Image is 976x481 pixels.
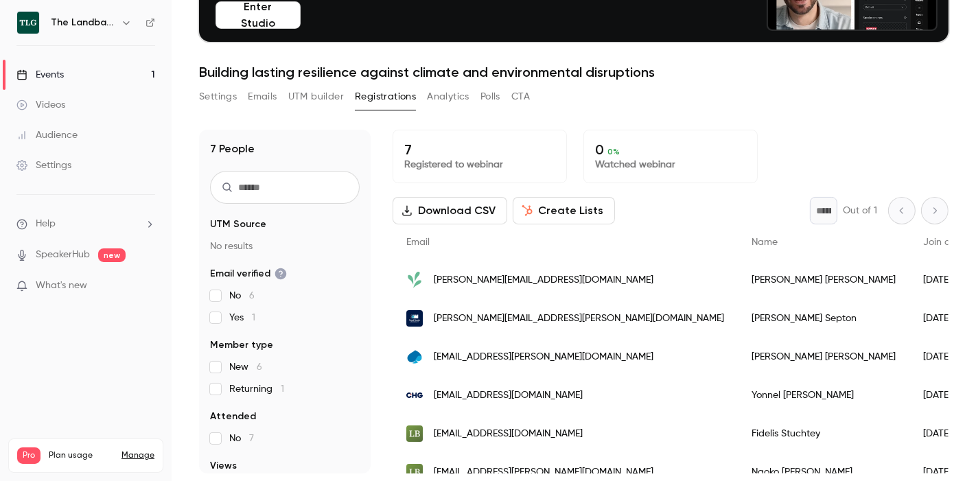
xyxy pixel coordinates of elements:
span: UTM Source [210,218,266,231]
span: Email [406,237,430,247]
h1: Building lasting resilience against climate and environmental disruptions [199,64,949,80]
div: [PERSON_NAME] [PERSON_NAME] [738,261,909,299]
span: No [229,432,254,445]
button: CTA [511,86,530,108]
span: Name [752,237,778,247]
button: Enter Studio [216,1,301,29]
img: thelandbankinggroup.com [406,464,423,480]
span: Plan usage [49,450,113,461]
span: New [229,360,262,374]
span: 7 [249,434,254,443]
div: [PERSON_NAME] [PERSON_NAME] [738,338,909,376]
button: Create Lists [513,197,615,224]
span: Yes [229,311,255,325]
span: [PERSON_NAME][EMAIL_ADDRESS][PERSON_NAME][DOMAIN_NAME] [434,312,724,326]
img: capgemini.com [406,349,423,365]
span: Help [36,217,56,231]
span: Attended [210,410,256,423]
span: 6 [257,362,262,372]
img: chg-meridian.com [406,387,423,403]
button: Download CSV [393,197,507,224]
span: Join date [923,237,966,247]
span: Views [210,459,237,473]
span: Email verified [210,267,287,281]
h1: 7 People [210,141,255,157]
div: Audience [16,128,78,142]
span: 0 % [607,147,620,156]
span: Returning [229,382,284,396]
img: thelandbankinggroup.com [406,425,423,442]
img: The Landbanking Group [17,12,39,34]
p: Registered to webinar [404,158,555,172]
button: Emails [248,86,277,108]
span: new [98,248,126,262]
button: UTM builder [288,86,344,108]
button: Settings [199,86,237,108]
div: Fidelis Stuchtey [738,414,909,453]
img: growgrounds.org [406,272,423,288]
p: 7 [404,141,555,158]
img: royalroads.ca [406,310,423,327]
span: [EMAIL_ADDRESS][PERSON_NAME][DOMAIN_NAME] [434,465,653,480]
a: SpeakerHub [36,248,90,262]
span: Pro [17,447,40,464]
div: Yonnel [PERSON_NAME] [738,376,909,414]
span: [PERSON_NAME][EMAIL_ADDRESS][DOMAIN_NAME] [434,273,653,288]
a: Manage [121,450,154,461]
h6: The Landbanking Group [51,16,115,30]
span: 1 [252,313,255,322]
span: 1 [281,384,284,394]
button: Registrations [355,86,416,108]
span: 6 [249,291,255,301]
div: Settings [16,159,71,172]
li: help-dropdown-opener [16,217,155,231]
p: Out of 1 [843,204,877,218]
div: Events [16,68,64,82]
span: No [229,289,255,303]
span: What's new [36,279,87,293]
div: [PERSON_NAME] Septon [738,299,909,338]
span: [EMAIL_ADDRESS][PERSON_NAME][DOMAIN_NAME] [434,350,653,364]
p: Watched webinar [595,158,746,172]
div: Videos [16,98,65,112]
span: [EMAIL_ADDRESS][DOMAIN_NAME] [434,388,583,403]
button: Polls [480,86,500,108]
p: No results [210,239,360,253]
button: Analytics [427,86,469,108]
span: Member type [210,338,273,352]
p: 0 [595,141,746,158]
span: [EMAIL_ADDRESS][DOMAIN_NAME] [434,427,583,441]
